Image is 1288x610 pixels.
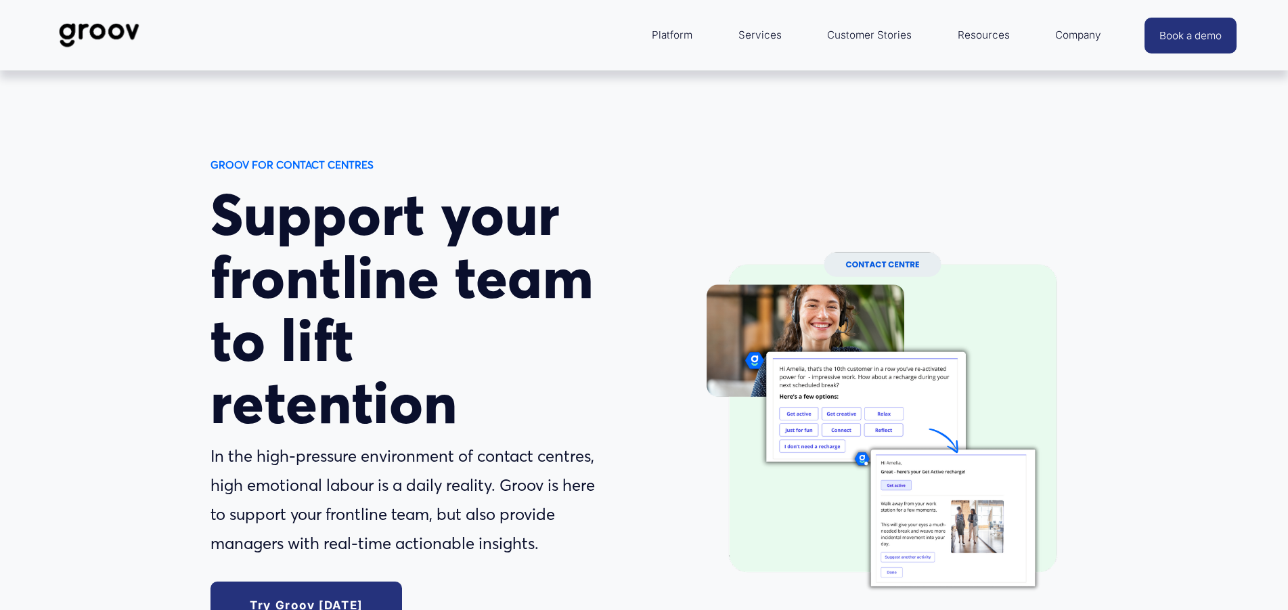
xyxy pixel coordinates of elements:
h1: Support your frontline team to lift retention [210,183,600,435]
strong: GROOV FOR CONTACT CENTRES [210,158,374,171]
a: folder dropdown [645,19,699,51]
a: folder dropdown [1048,19,1108,51]
span: Platform [652,26,692,45]
span: Resources [958,26,1010,45]
a: Services [732,19,789,51]
a: folder dropdown [951,19,1017,51]
p: In the high-pressure environment of contact centres, high emotional labour is a daily reality. Gr... [210,442,600,558]
span: Company [1055,26,1101,45]
img: Groov | Workplace Science Platform | Unlock Performance | Drive Results [51,13,147,58]
a: Customer Stories [820,19,918,51]
a: Book a demo [1145,18,1237,53]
